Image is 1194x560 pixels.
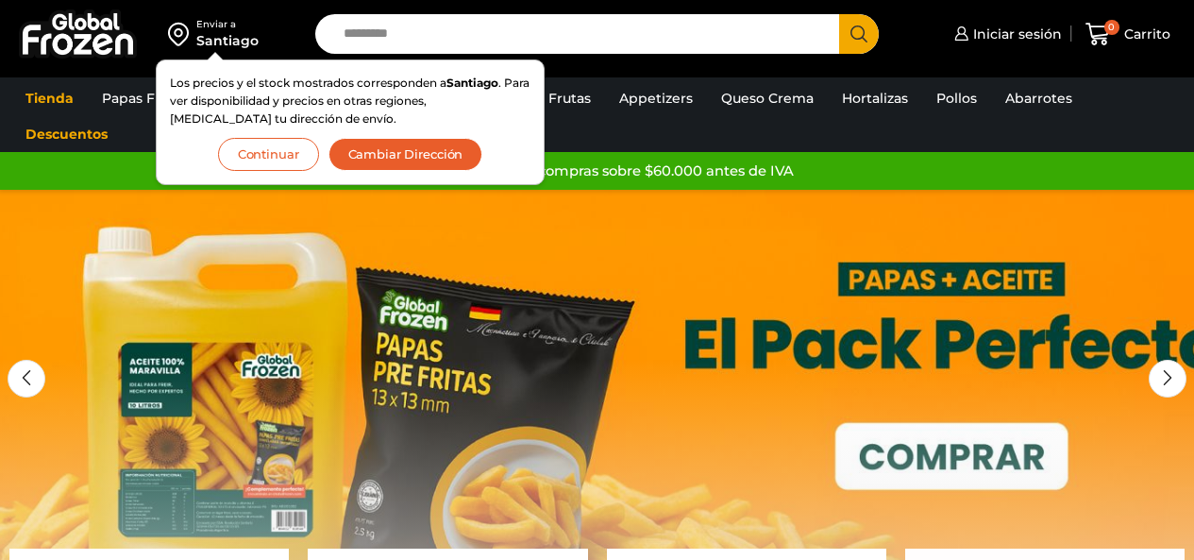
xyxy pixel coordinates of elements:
[196,31,259,50] div: Santiago
[832,80,917,116] a: Hortalizas
[328,138,483,171] button: Cambiar Dirección
[927,80,986,116] a: Pollos
[218,138,319,171] button: Continuar
[610,80,702,116] a: Appetizers
[196,18,259,31] div: Enviar a
[8,360,45,398] div: Previous slide
[712,80,823,116] a: Queso Crema
[1104,20,1119,35] span: 0
[839,14,879,54] button: Search button
[968,25,1062,43] span: Iniciar sesión
[16,116,117,152] a: Descuentos
[996,80,1082,116] a: Abarrotes
[170,74,530,128] p: Los precios y el stock mostrados corresponden a . Para ver disponibilidad y precios en otras regi...
[16,80,83,116] a: Tienda
[168,18,196,50] img: address-field-icon.svg
[1149,360,1186,398] div: Next slide
[1081,12,1175,57] a: 0 Carrito
[446,76,498,90] strong: Santiago
[1119,25,1170,43] span: Carrito
[950,15,1062,53] a: Iniciar sesión
[92,80,193,116] a: Papas Fritas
